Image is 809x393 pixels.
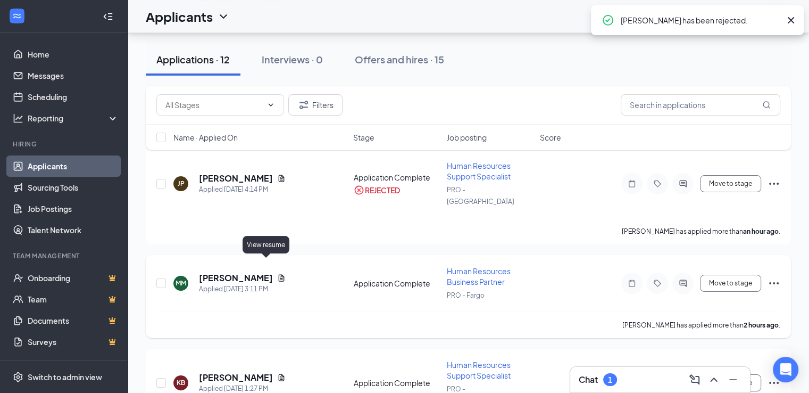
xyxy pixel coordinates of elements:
[165,99,262,111] input: All Stages
[773,357,798,382] div: Open Intercom Messenger
[28,219,119,241] a: Talent Network
[540,132,561,143] span: Score
[354,172,440,183] div: Application Complete
[447,132,487,143] span: Job posting
[28,113,119,124] div: Reporting
[297,99,310,111] svg: Filter
[13,251,116,260] div: Team Management
[355,53,444,66] div: Offers and hires · 15
[688,373,701,386] svg: ComposeMessage
[354,185,364,195] svg: CrossCircle
[677,279,689,288] svg: ActiveChat
[199,173,273,184] h5: [PERSON_NAME]
[243,236,289,253] div: View resume
[178,179,185,188] div: JP
[173,132,238,143] span: Name · Applied On
[28,289,119,310] a: TeamCrown
[579,374,598,386] h3: Chat
[199,372,273,383] h5: [PERSON_NAME]
[625,179,638,188] svg: Note
[651,179,664,188] svg: Tag
[447,161,511,181] span: Human Resources Support Specialist
[700,175,761,192] button: Move to stage
[705,371,722,388] button: ChevronUp
[677,179,689,188] svg: ActiveChat
[354,278,440,289] div: Application Complete
[277,274,286,282] svg: Document
[28,372,102,382] div: Switch to admin view
[28,155,119,177] a: Applicants
[177,378,185,387] div: KB
[602,14,614,27] svg: CheckmarkCircle
[768,177,780,190] svg: Ellipses
[622,321,780,330] p: [PERSON_NAME] has applied more than .
[28,198,119,219] a: Job Postings
[277,373,286,382] svg: Document
[768,277,780,290] svg: Ellipses
[12,11,22,21] svg: WorkstreamLogo
[28,310,119,331] a: DocumentsCrown
[103,11,113,22] svg: Collapse
[686,371,703,388] button: ComposeMessage
[621,94,780,116] input: Search in applications
[744,321,779,329] b: 2 hours ago
[743,227,779,235] b: an hour ago
[354,378,440,388] div: Application Complete
[608,375,612,384] div: 1
[707,373,720,386] svg: ChevronUp
[28,86,119,108] a: Scheduling
[365,185,400,195] div: REJECTED
[727,373,739,386] svg: Minimize
[447,360,511,380] span: Human Resources Support Specialist
[28,44,119,65] a: Home
[447,266,511,286] span: Human Resources Business Partner
[199,284,286,294] div: Applied [DATE] 3:11 PM
[28,331,119,353] a: SurveysCrown
[13,372,23,382] svg: Settings
[622,227,780,236] p: [PERSON_NAME] has applied more than .
[724,371,741,388] button: Minimize
[217,10,230,23] svg: ChevronDown
[146,7,213,26] h1: Applicants
[266,101,275,109] svg: ChevronDown
[768,376,780,389] svg: Ellipses
[447,186,514,206] span: PRO - [GEOGRAPHIC_DATA]
[785,14,797,27] svg: Cross
[28,267,119,289] a: OnboardingCrown
[13,113,23,124] svg: Analysis
[262,53,323,66] div: Interviews · 0
[199,272,273,284] h5: [PERSON_NAME]
[762,101,771,109] svg: MagnifyingGlass
[621,14,780,27] div: [PERSON_NAME] has been rejected.
[625,279,638,288] svg: Note
[288,94,343,116] button: Filter Filters
[447,291,485,299] span: PRO - Fargo
[651,279,664,288] svg: Tag
[13,140,116,149] div: Hiring
[28,65,119,86] a: Messages
[353,132,374,143] span: Stage
[277,174,286,183] svg: Document
[156,53,230,66] div: Applications · 12
[700,275,761,292] button: Move to stage
[28,177,119,198] a: Sourcing Tools
[176,279,186,288] div: MM
[199,184,286,195] div: Applied [DATE] 4:14 PM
